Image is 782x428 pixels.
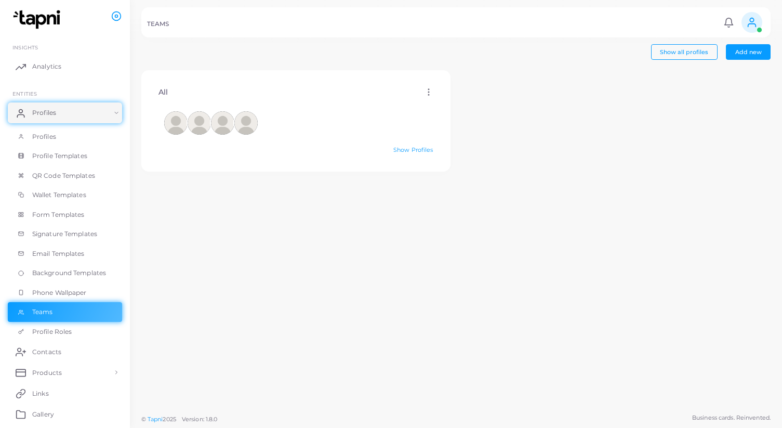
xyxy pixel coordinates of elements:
[12,90,37,97] span: ENTITIES
[9,10,67,29] img: logo
[660,48,708,56] span: Show all profiles
[32,347,61,357] span: Contacts
[8,205,122,225] a: Form Templates
[692,413,771,422] span: Business cards. Reinvented.
[8,404,122,424] a: Gallery
[211,111,234,135] span: Marisol Jauregui
[32,62,61,71] span: Analytics
[32,210,85,219] span: Form Templates
[8,224,122,244] a: Signature Templates
[32,410,54,419] span: Gallery
[8,56,122,77] a: Analytics
[8,322,122,342] a: Profile Roles
[211,111,234,135] img: avatar
[158,88,168,97] h4: All
[32,389,49,398] span: Links
[32,151,87,161] span: Profile Templates
[141,415,217,424] span: ©
[164,111,188,135] img: avatar
[735,48,762,56] span: Add new
[188,111,211,135] span: Mónica Alarcón
[32,171,95,180] span: QR Code Templates
[32,190,86,200] span: Wallet Templates
[32,108,56,118] span: Profiles
[32,249,85,258] span: Email Templates
[182,416,218,423] span: Version: 1.8.0
[8,362,122,383] a: Products
[234,111,258,135] span: Rodolfo Zertuche
[651,44,718,60] button: Show all profiles
[8,102,122,123] a: Profiles
[8,146,122,166] a: Profile Templates
[163,415,176,424] span: 2025
[32,268,106,278] span: Background Templates
[8,263,122,283] a: Background Templates
[164,111,188,135] span: Roberto Lira
[12,44,38,50] span: INSIGHTS
[188,111,211,135] img: avatar
[32,307,53,317] span: Teams
[32,288,87,297] span: Phone Wallpaper
[8,244,122,264] a: Email Templates
[32,368,62,378] span: Products
[8,185,122,205] a: Wallet Templates
[8,166,122,186] a: QR Code Templates
[393,146,433,153] a: Show Profiles
[8,127,122,147] a: Profiles
[32,327,72,336] span: Profile Roles
[8,302,122,322] a: Teams
[148,416,163,423] a: Tapni
[726,44,771,60] button: Add new
[32,132,56,141] span: Profiles
[8,341,122,362] a: Contacts
[147,20,169,28] h5: TEAMS
[234,111,258,135] img: avatar
[8,383,122,404] a: Links
[32,229,97,239] span: Signature Templates
[8,283,122,303] a: Phone Wallpaper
